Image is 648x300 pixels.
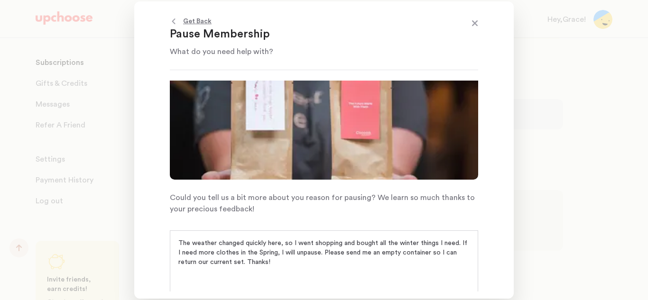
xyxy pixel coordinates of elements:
p: What do you need h [170,46,454,57]
textarea: The weather changed quickly here, so I went shopping and bought all the winter things I need. If ... [178,238,470,267]
img: Pause Membership [170,73,478,180]
p: Could you tell us a bit more about you reason for pausing? We learn so much thanks to your precio... [170,192,478,215]
span: elp with? [241,48,273,55]
p: Pause Membership [170,27,454,42]
p: Get Back [183,16,212,27]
